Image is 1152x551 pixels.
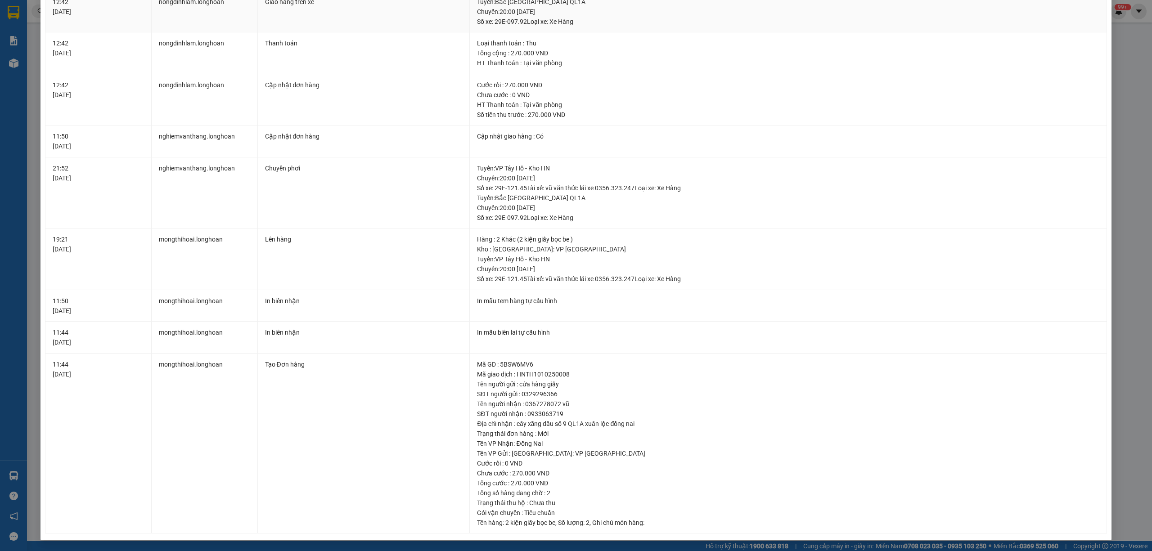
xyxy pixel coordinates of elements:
div: Chuyển phơi [265,163,463,173]
div: Tổng cước : 270.000 VND [477,478,1099,488]
td: mongthihoai.longhoan [152,290,258,322]
div: Cập nhật đơn hàng [265,131,463,141]
div: Gói vận chuyển : Tiêu chuẩn [477,508,1099,518]
td: nghiemvanthang.longhoan [152,157,258,229]
div: Tên VP Nhận: Đồng Nai [477,439,1099,448]
div: In mẫu tem hàng tự cấu hình [477,296,1099,306]
div: Tổng số hàng đang chờ : 2 [477,488,1099,498]
div: Cập nhật giao hàng : Có [477,131,1099,141]
div: Địa chỉ nhận : cây xăng dầu số 9 QL1A xuân lộc đồng nai [477,419,1099,429]
div: Tạo Đơn hàng [265,359,463,369]
div: Hàng : 2 Khác (2 kiện giấy bọc be ) [477,234,1099,244]
div: Tên VP Gửi : [GEOGRAPHIC_DATA]: VP [GEOGRAPHIC_DATA] [477,448,1099,458]
div: 12:42 [DATE] [53,80,144,100]
div: 19:21 [DATE] [53,234,144,254]
div: In biên nhận [265,327,463,337]
div: Loại thanh toán : Thu [477,38,1099,48]
div: 11:50 [DATE] [53,131,144,151]
div: Kho : [GEOGRAPHIC_DATA]: VP [GEOGRAPHIC_DATA] [477,244,1099,254]
div: 21:52 [DATE] [53,163,144,183]
div: HT Thanh toán : Tại văn phòng [477,100,1099,110]
td: nongdinhlam.longhoan [152,74,258,126]
div: Tên người nhận : 0367278072 vũ [477,399,1099,409]
div: Trạng thái đơn hàng : Mới [477,429,1099,439]
div: Chưa cước : 0 VND [477,90,1099,100]
div: 11:50 [DATE] [53,296,144,316]
div: Cước rồi : 0 VND [477,458,1099,468]
div: Chưa cước : 270.000 VND [477,468,1099,478]
div: Thanh toán [265,38,463,48]
div: In mẫu biên lai tự cấu hình [477,327,1099,337]
div: Tuyến : Bắc [GEOGRAPHIC_DATA] QL1A Chuyến: 20:00 [DATE] Số xe: 29E-097.92 Loại xe: Xe Hàng [477,193,1099,223]
div: 11:44 [DATE] [53,327,144,347]
span: 2 [586,519,589,526]
td: mongthihoai.longhoan [152,228,258,290]
div: Lên hàng [265,234,463,244]
div: Tổng cộng : 270.000 VND [477,48,1099,58]
div: HT Thanh toán : Tại văn phòng [477,58,1099,68]
div: Tên người gửi : cửa hàng giầy [477,379,1099,389]
div: Tuyến : VP Tây Hồ - Kho HN Chuyến: 20:00 [DATE] Số xe: 29E-121.45 Tài xế: vũ văn thức lái xe 0356... [477,254,1099,284]
td: nongdinhlam.longhoan [152,32,258,74]
div: Tuyến : VP Tây Hồ - Kho HN Chuyến: 20:00 [DATE] Số xe: 29E-121.45 Tài xế: vũ văn thức lái xe 0356... [477,163,1099,193]
div: Mã giao dịch : HNTH1010250008 [477,369,1099,379]
div: 11:44 [DATE] [53,359,144,379]
span: 2 kiện giấy bọc be [505,519,555,526]
div: SĐT người gửi : 0329296366 [477,389,1099,399]
div: Tên hàng: , Số lượng: , Ghi chú món hàng: [477,518,1099,528]
td: mongthihoai.longhoan [152,322,258,354]
div: In biên nhận [265,296,463,306]
div: Cước rồi : 270.000 VND [477,80,1099,90]
td: nghiemvanthang.longhoan [152,125,258,157]
td: mongthihoai.longhoan [152,354,258,534]
div: Mã GD : 5BSW6MV6 [477,359,1099,369]
div: Trạng thái thu hộ : Chưa thu [477,498,1099,508]
div: 12:42 [DATE] [53,38,144,58]
div: Số tiền thu trước : 270.000 VND [477,110,1099,120]
div: Cập nhật đơn hàng [265,80,463,90]
div: SĐT người nhận : 0933063719 [477,409,1099,419]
